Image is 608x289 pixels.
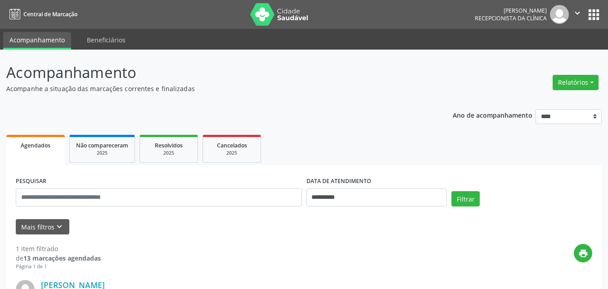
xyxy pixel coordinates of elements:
[586,7,602,23] button: apps
[550,5,569,24] img: img
[209,150,254,156] div: 2025
[146,150,191,156] div: 2025
[76,150,128,156] div: 2025
[76,142,128,149] span: Não compareceram
[6,61,423,84] p: Acompanhamento
[572,8,582,18] i: 
[23,254,101,262] strong: 13 marcações agendadas
[3,32,71,50] a: Acompanhamento
[306,174,371,188] label: DATA DE ATENDIMENTO
[16,263,101,271] div: Página 1 de 1
[81,32,132,48] a: Beneficiários
[475,7,547,14] div: [PERSON_NAME]
[6,7,77,22] a: Central de Marcação
[574,244,592,262] button: print
[553,75,599,90] button: Relatórios
[155,142,183,149] span: Resolvidos
[21,142,50,149] span: Agendados
[23,10,77,18] span: Central de Marcação
[16,244,101,253] div: 1 item filtrado
[16,253,101,263] div: de
[16,219,69,235] button: Mais filtroskeyboard_arrow_down
[6,84,423,93] p: Acompanhe a situação das marcações correntes e finalizadas
[475,14,547,22] span: Recepcionista da clínica
[54,222,64,232] i: keyboard_arrow_down
[453,109,532,120] p: Ano de acompanhamento
[451,191,480,206] button: Filtrar
[217,142,247,149] span: Cancelados
[16,174,46,188] label: PESQUISAR
[569,5,586,24] button: 
[578,248,588,258] i: print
